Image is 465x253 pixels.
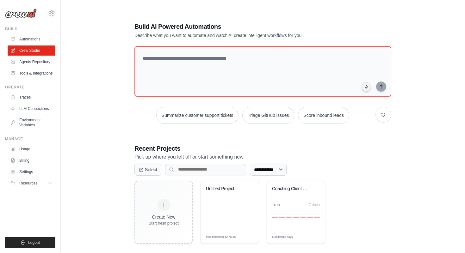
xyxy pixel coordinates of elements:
[375,107,391,123] button: Get new suggestions
[298,107,349,124] button: Score inbound leads
[309,202,320,208] div: 7 days
[272,235,293,239] span: Modified 12 days
[134,32,347,39] p: Describe what you want to automate and watch AI create intelligent workflows for you
[362,82,371,92] button: Click to speak your automation idea
[8,68,55,78] a: Tools & Integrations
[5,136,55,142] div: Manage
[8,57,55,67] a: Agents Repository
[8,178,55,188] button: Resources
[8,115,55,130] a: Environment Variables
[149,214,179,220] div: Create New
[134,164,161,176] button: Select
[272,202,280,208] div: 1 run
[149,221,179,226] div: Start fresh project
[272,210,320,218] div: Activity over last 7 days
[19,181,37,186] span: Resources
[156,107,239,124] button: Summarize customer support tickets
[8,45,55,56] a: Crew Studio
[242,107,294,124] button: Triage GitHub issues
[272,186,310,192] div: Coaching Client Onboarding Automation
[8,167,55,177] a: Settings
[134,144,391,153] h3: Recent Projects
[8,92,55,102] a: Traces
[206,235,236,239] span: Modified about 12 hours
[206,186,244,192] div: Untitled Project
[134,22,347,31] h1: Build AI Powered Automations
[8,104,55,114] a: LLM Connections
[293,217,299,218] div: Day 4: 0 executions
[8,155,55,166] a: Billing
[272,217,278,218] div: Day 1: 0 executions
[5,9,37,18] img: Logo
[286,217,292,218] div: Day 3: 0 executions
[300,217,306,218] div: Day 5: 0 executions
[307,217,313,218] div: Day 6: 0 executions
[5,237,55,248] button: Logout
[244,235,249,240] span: Edit
[8,34,55,44] a: Automations
[5,85,55,90] div: Operate
[310,235,315,240] span: Edit
[279,217,285,218] div: Day 2: 0 executions
[5,27,55,32] div: Build
[314,217,320,218] div: Day 7: 0 executions
[28,240,40,245] span: Logout
[134,153,391,161] p: Pick up where you left off or start something new
[8,144,55,154] a: Usage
